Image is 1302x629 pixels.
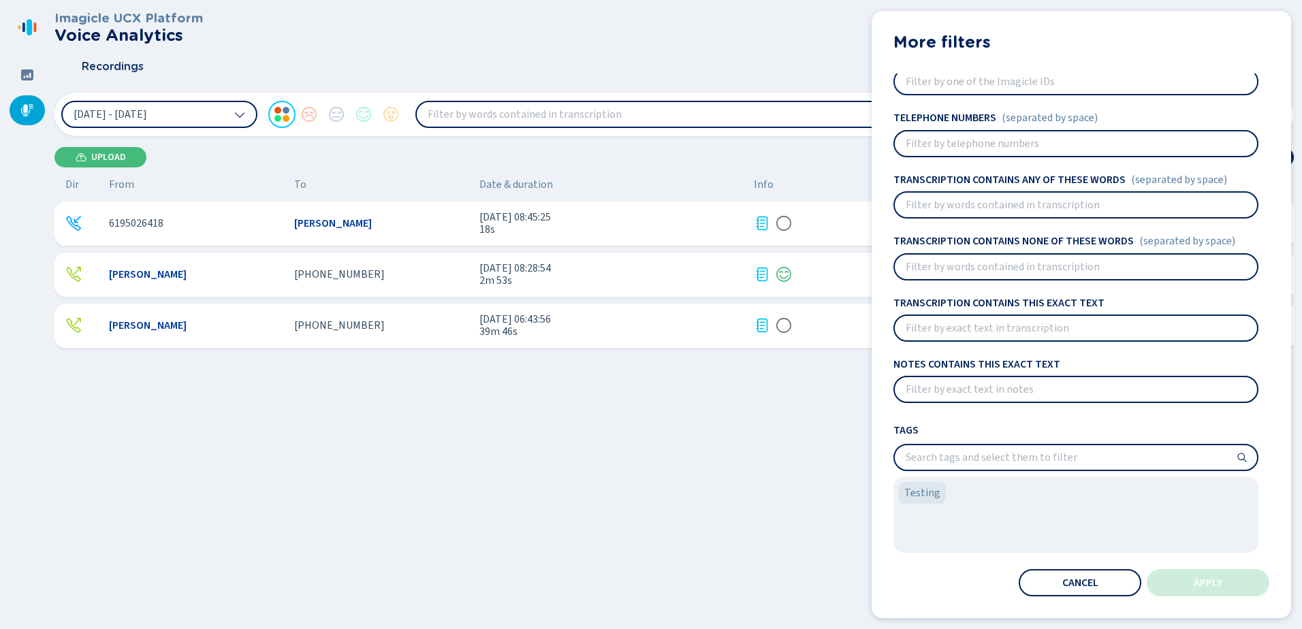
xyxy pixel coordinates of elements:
span: Recordings [82,61,144,73]
input: Filter by words contained in transcription [895,255,1257,279]
h4: Transcription contains this exact text [893,297,1105,309]
svg: journal-text [754,215,770,231]
span: Date & duration [479,178,743,191]
div: Transcription available [754,317,770,334]
div: Sentiment analysis in progress... [776,215,792,231]
svg: telephone-inbound [65,215,82,231]
h2: Voice Analytics [54,26,203,45]
svg: telephone-outbound [65,266,82,283]
svg: dashboard-filled [20,68,34,82]
h2: More filters [893,33,1269,52]
span: Tags [893,423,919,438]
button: [DATE] - [DATE] [61,101,257,128]
svg: journal-text [754,266,770,283]
span: From [109,178,134,191]
span: (separated by space) [1002,112,1098,124]
div: Recordings [10,95,45,125]
span: [DATE] - [DATE] [74,109,147,120]
input: Filter by one of the Imagicle IDs [895,69,1257,94]
h3: Imagicle UCX Platform [54,11,203,26]
input: Filter by words contained in transcription [417,102,1114,127]
div: Transcription available [754,215,770,231]
div: Positive sentiment [776,266,792,283]
button: Upload [54,147,146,167]
div: Outgoing call [65,266,82,283]
h4: Telephone numbers [893,112,996,124]
span: (separated by space) [1139,235,1235,247]
span: To [294,178,306,191]
span: (separated by space) [1131,174,1227,186]
input: Search tags and select them to filter [895,445,1257,470]
input: Filter by exact text in transcription [895,316,1257,340]
svg: cloud-upload [76,152,86,163]
svg: icon-emoji-silent [776,317,792,334]
svg: telephone-outbound [65,317,82,334]
div: Transcription available [754,266,770,283]
div: Dashboard [10,60,45,90]
span: Dir [65,178,79,191]
h4: Notes contains this exact text [893,358,1060,370]
input: Filter by exact text in notes [895,377,1257,402]
h4: Transcription contains none of these words [893,235,1134,247]
div: Incoming call [65,215,82,231]
svg: journal-text [754,317,770,334]
div: Outgoing call [65,317,82,334]
span: Info [754,178,774,191]
svg: mic-fill [20,103,34,117]
span: Testing [904,485,940,501]
input: Filter by words contained in transcription [895,193,1257,217]
span: Cancel [1062,577,1098,588]
span: Apply [1194,577,1222,588]
button: Cancel [1019,569,1141,596]
input: Filter by telephone numbers [895,131,1257,156]
div: Testing [899,482,946,504]
span: Upload [91,152,126,163]
h4: Transcription contains any of these words [893,174,1126,186]
svg: icon-emoji-silent [776,215,792,231]
button: Apply [1147,569,1269,596]
svg: search [1237,452,1248,463]
svg: chevron-down [234,109,245,120]
div: Sentiment analysis in progress... [776,317,792,334]
svg: icon-emoji-smile [776,266,792,283]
